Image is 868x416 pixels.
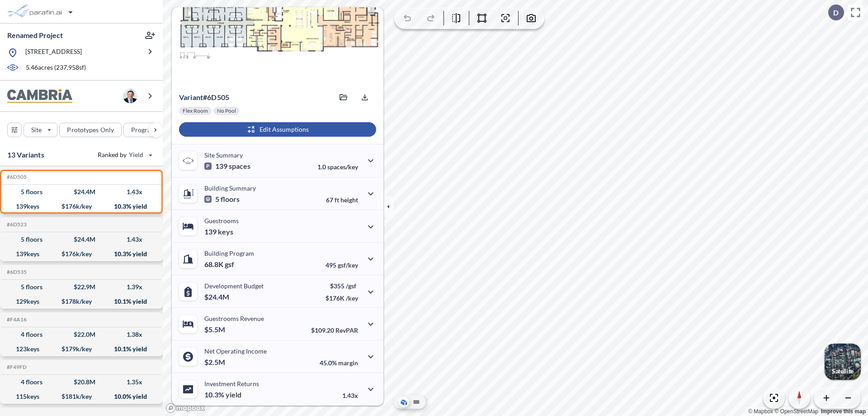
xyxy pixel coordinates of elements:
[832,368,854,375] p: Satellite
[31,125,42,134] p: Site
[226,390,241,399] span: yield
[5,221,27,228] h5: Click to copy the code
[179,122,376,137] button: Edit Assumptions
[325,294,358,302] p: $176K
[204,347,267,355] p: Net Operating Income
[229,162,250,171] span: spaces
[327,163,358,171] span: spaces/key
[204,195,240,204] p: 5
[320,359,358,367] p: 45.0%
[774,408,818,415] a: OpenStreetMap
[204,249,254,257] p: Building Program
[346,282,356,290] span: /gsf
[123,123,172,137] button: Program
[821,408,866,415] a: Improve this map
[204,325,226,334] p: $5.5M
[225,260,234,269] span: gsf
[833,9,839,17] p: D
[326,196,358,204] p: 67
[218,227,233,236] span: keys
[325,261,358,269] p: 495
[204,292,231,301] p: $24.4M
[179,93,203,101] span: Variant
[221,195,240,204] span: floors
[217,107,236,115] p: No Pool
[7,30,63,40] p: Renamed Project
[5,364,27,370] h5: Click to copy the code
[204,162,250,171] p: 139
[311,326,358,334] p: $109.20
[183,107,208,115] p: Flex Room
[398,397,409,407] button: Aerial View
[340,196,358,204] span: height
[825,344,861,380] img: Switcher Image
[5,316,27,323] h5: Click to copy the code
[342,392,358,399] p: 1.43x
[335,326,358,334] span: RevPAR
[179,93,229,102] p: # 6d505
[204,217,239,225] p: Guestrooms
[5,269,27,275] h5: Click to copy the code
[129,150,144,159] span: Yield
[204,315,264,322] p: Guestrooms Revenue
[346,294,358,302] span: /key
[825,344,861,380] button: Switcher ImageSatellite
[335,196,339,204] span: ft
[165,403,205,413] a: Mapbox homepage
[67,125,114,134] p: Prototypes Only
[204,260,234,269] p: 68.8K
[338,359,358,367] span: margin
[24,123,57,137] button: Site
[59,123,122,137] button: Prototypes Only
[204,184,256,192] p: Building Summary
[131,125,156,134] p: Program
[317,163,358,171] p: 1.0
[748,408,773,415] a: Mapbox
[204,227,233,236] p: 139
[411,397,422,407] button: Site Plan
[7,89,72,103] img: BrandImage
[204,358,226,367] p: $2.5M
[5,174,27,180] h5: Click to copy the code
[7,149,44,160] p: 13 Variants
[204,151,243,159] p: Site Summary
[26,63,86,73] p: 5.46 acres ( 237,958 sf)
[90,148,158,162] button: Ranked by Yield
[204,282,264,290] p: Development Budget
[25,47,82,58] p: [STREET_ADDRESS]
[204,390,241,399] p: 10.3%
[338,261,358,269] span: gsf/key
[123,89,137,103] img: user logo
[325,282,358,290] p: $355
[204,380,259,387] p: Investment Returns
